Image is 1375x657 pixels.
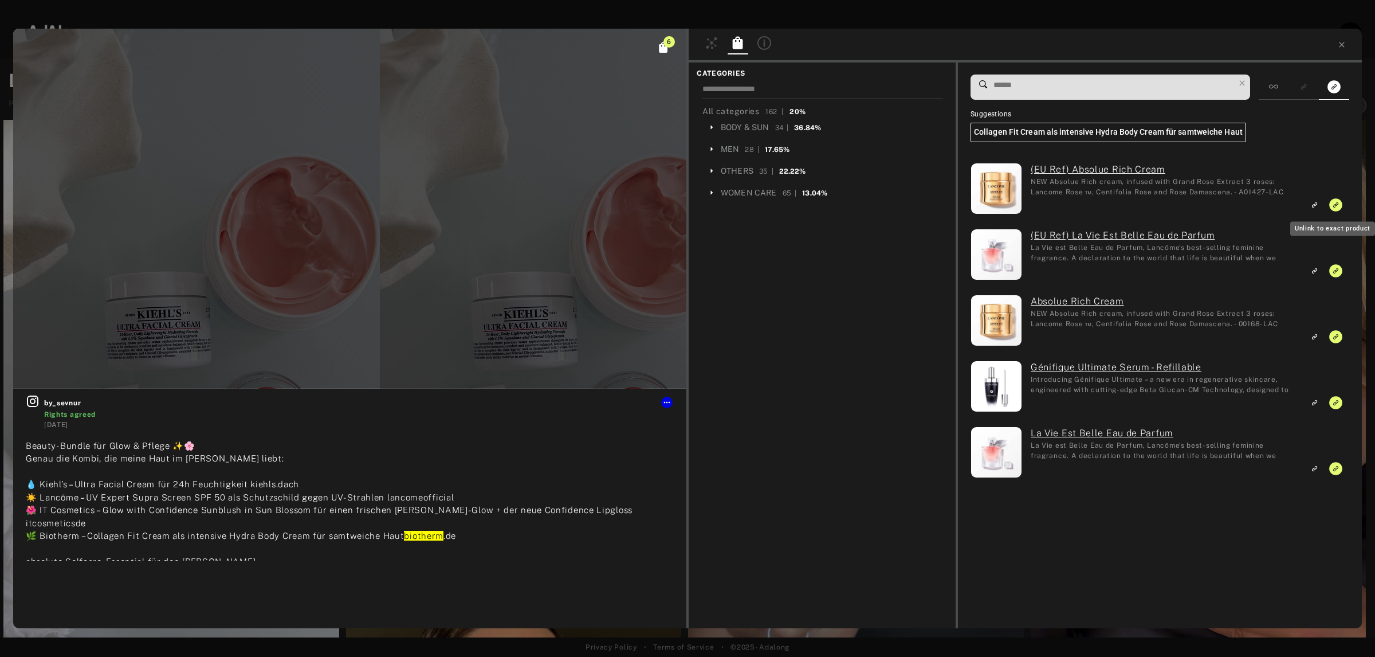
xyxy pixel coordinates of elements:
[1325,395,1346,410] button: Unlink to exact product
[794,123,821,133] div: 36.84%
[971,361,1022,412] img: 3614274142358_genifique-ultimate-serum_50ml_main.jpg
[745,144,759,155] div: 28 |
[702,105,806,118] div: All categories
[1031,295,1297,308] a: (ada-biotherm-156) Absolue Rich Cream: NEW Absolue Rich cream, infused with Grand Rose Extract 3 ...
[721,187,777,199] div: WOMEN CARE
[697,68,948,79] span: CATEGORIES
[1323,79,1345,95] button: Show only exact products linked
[721,165,753,177] div: OTHERS
[26,441,632,593] span: Beauty-Bundle für Glow & Pflege ✨🌸 Genau die Kombi, die meine Haut im [PERSON_NAME] liebt: 💧 Kieh...
[1304,395,1325,410] button: Link to similar product
[1031,440,1297,460] div: La Vie est Belle Eau de Parfum, Lancôme's best-selling feminine fragrance. A declaration to the w...
[971,109,1095,120] span: Suggestions
[658,42,669,53] span: Click to see all exact linked products
[1304,329,1325,345] button: Link to similar product
[1290,222,1375,236] div: Unlink to exact product
[44,398,674,408] span: by_sevnur
[1031,361,1297,374] a: (ada-biotherm-155) Génifique Ultimate Serum - Refillable: Introducing Génifique Ultimate – a new ...
[1318,602,1375,657] div: Widget de chat
[971,163,1022,214] img: 3614272049161_Absolue_RichCream.jpg
[1031,243,1297,262] div: La Vie est Belle Eau de Parfum, Lancôme's best-selling feminine fragrance. A declaration to the w...
[789,107,806,117] div: 20%
[1304,263,1325,279] button: Link to similar product
[802,188,827,198] div: 13.04%
[44,410,96,419] span: Rights agreed
[1293,79,1314,95] button: Show only similar products linked
[1031,374,1297,394] div: Introducing Génifique Ultimate – a new era in regenerative skincare, engineered with cutting-edge...
[1325,197,1346,213] button: Unlink to exact product
[1325,461,1346,476] button: Unlink to exact product
[971,123,1246,142] h6: Collagen Fit Cream als intensive Hydra Body Cream für samtweiche Haut
[971,295,1022,346] img: 3614272049161_Absolue_RichCream.jpg
[971,229,1022,280] img: 50ml.jpg
[1325,329,1346,345] button: Unlink to exact product
[1325,263,1346,279] button: Unlink to exact product
[1031,308,1297,328] div: NEW Absolue Rich cream, infused with Grand Rose Extract 3 roses: Lancome Rose ™, Centifolia Rose ...
[1304,461,1325,476] button: Link to similar product
[779,166,806,177] div: 22.22%
[1031,177,1297,196] div: NEW Absolue Rich cream, infused with Grand Rose Extract 3 roses: Lancome Rose ™, Centifolia Rose ...
[971,427,1022,478] img: 50ml.jpg
[721,143,739,155] div: MEN
[783,188,797,198] div: 65 |
[1031,163,1297,177] a: (ada-biotherm-154) (EU Ref) Absolue Rich Cream: NEW Absolue Rich cream, infused with Grand Rose E...
[44,421,68,429] time: 2025-09-03T18:30:27.000Z
[765,107,784,117] div: 162 |
[663,36,675,48] span: 6
[721,122,769,134] div: BODY & SUN
[1031,427,1297,440] a: (ada-biotherm-158) La Vie Est Belle Eau de Parfum: La Vie est Belle Eau de Parfum, Lancôme's best...
[1304,197,1325,213] button: Link to similar product
[1031,229,1297,243] a: (ada-biotherm-151) (EU Ref) La Vie Est Belle Eau de Parfum: La Vie est Belle Eau de Parfum, Lancô...
[1318,602,1375,657] iframe: Chat Widget
[765,144,789,155] div: 17.65%
[404,531,443,541] mark: biotherm
[775,123,789,133] div: 34 |
[759,166,773,177] div: 35 |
